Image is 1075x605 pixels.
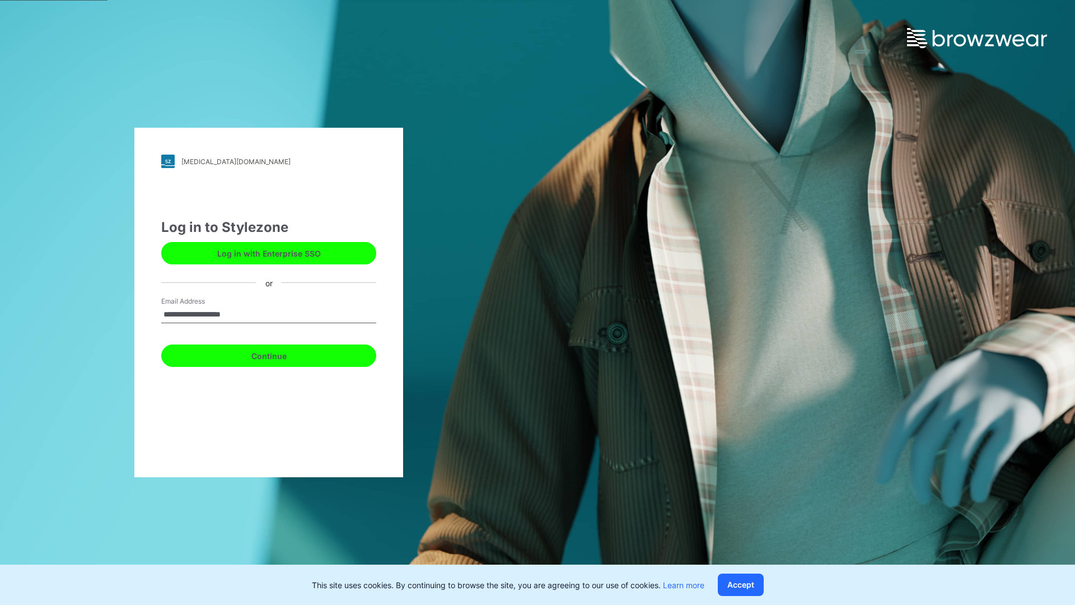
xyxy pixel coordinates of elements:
[161,217,376,238] div: Log in to Stylezone
[256,277,282,288] div: or
[718,574,764,596] button: Accept
[907,28,1047,48] img: browzwear-logo.e42bd6dac1945053ebaf764b6aa21510.svg
[663,580,704,590] a: Learn more
[161,345,376,367] button: Continue
[181,157,291,166] div: [MEDICAL_DATA][DOMAIN_NAME]
[161,242,376,264] button: Log in with Enterprise SSO
[161,296,240,306] label: Email Address
[312,579,704,591] p: This site uses cookies. By continuing to browse the site, you are agreeing to our use of cookies.
[161,155,376,168] a: [MEDICAL_DATA][DOMAIN_NAME]
[161,155,175,168] img: stylezone-logo.562084cfcfab977791bfbf7441f1a819.svg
